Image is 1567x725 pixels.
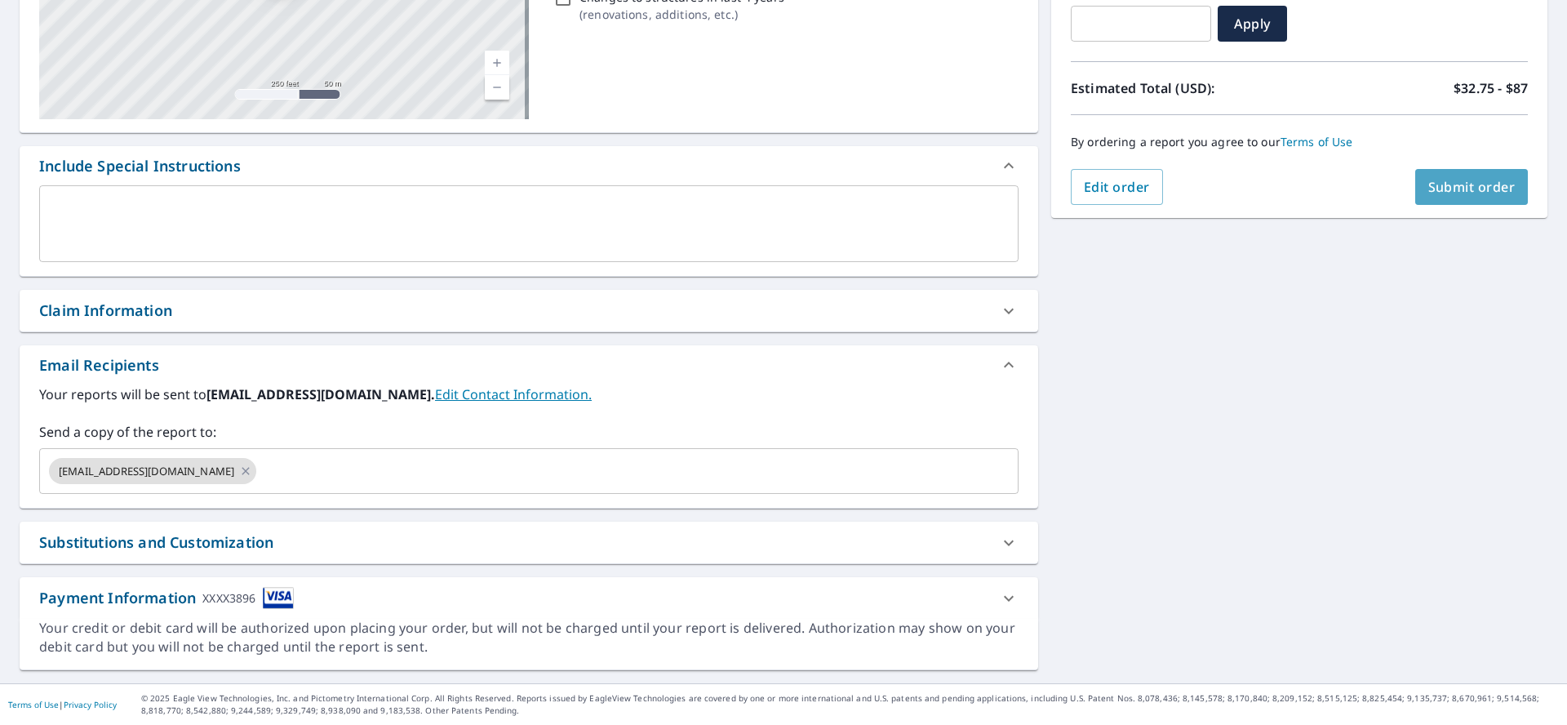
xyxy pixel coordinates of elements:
[1071,78,1299,98] p: Estimated Total (USD):
[64,699,117,710] a: Privacy Policy
[49,464,244,479] span: [EMAIL_ADDRESS][DOMAIN_NAME]
[435,385,592,403] a: EditContactInfo
[1454,78,1528,98] p: $32.75 - $87
[1084,178,1150,196] span: Edit order
[20,146,1038,185] div: Include Special Instructions
[1415,169,1529,205] button: Submit order
[39,155,241,177] div: Include Special Instructions
[39,532,273,554] div: Substitutions and Customization
[8,700,117,709] p: |
[579,6,784,23] p: ( renovations, additions, etc. )
[39,300,172,322] div: Claim Information
[39,587,294,609] div: Payment Information
[141,692,1559,717] p: © 2025 Eagle View Technologies, Inc. and Pictometry International Corp. All Rights Reserved. Repo...
[20,290,1038,331] div: Claim Information
[39,422,1019,442] label: Send a copy of the report to:
[20,522,1038,563] div: Substitutions and Customization
[263,587,294,609] img: cardImage
[1281,134,1353,149] a: Terms of Use
[39,385,1019,404] label: Your reports will be sent to
[1071,135,1528,149] p: By ordering a report you agree to our
[39,619,1019,656] div: Your credit or debit card will be authorized upon placing your order, but will not be charged unt...
[1071,169,1163,205] button: Edit order
[1218,6,1287,42] button: Apply
[20,345,1038,385] div: Email Recipients
[49,458,256,484] div: [EMAIL_ADDRESS][DOMAIN_NAME]
[1231,15,1274,33] span: Apply
[206,385,435,403] b: [EMAIL_ADDRESS][DOMAIN_NAME].
[202,587,255,609] div: XXXX3896
[20,577,1038,619] div: Payment InformationXXXX3896cardImage
[485,75,509,100] a: Current Level 17, Zoom Out
[485,51,509,75] a: Current Level 17, Zoom In
[8,699,59,710] a: Terms of Use
[39,354,159,376] div: Email Recipients
[1428,178,1516,196] span: Submit order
